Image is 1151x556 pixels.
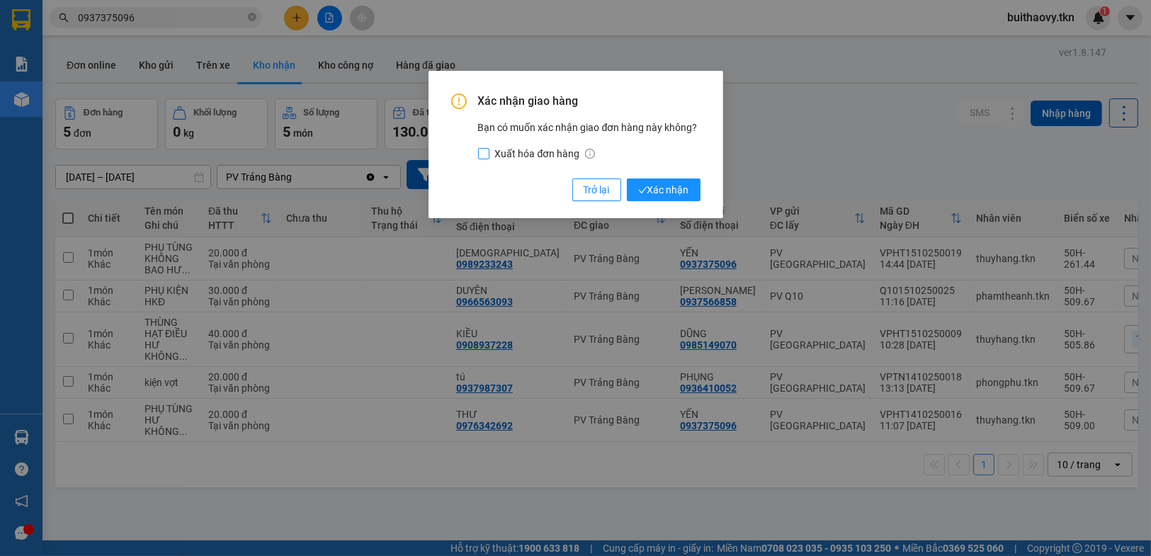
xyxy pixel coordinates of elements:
[478,120,701,161] div: Bạn có muốn xác nhận giao đơn hàng này không?
[451,93,467,109] span: exclamation-circle
[627,178,701,201] button: checkXác nhận
[18,103,210,150] b: GỬI : PV [GEOGRAPHIC_DATA]
[584,182,610,198] span: Trở lại
[489,146,601,161] span: Xuất hóa đơn hàng
[478,93,701,109] span: Xác nhận giao hàng
[638,186,647,195] span: check
[132,52,592,70] li: Hotline: 1900 8153
[572,178,621,201] button: Trở lại
[638,182,689,198] span: Xác nhận
[132,35,592,52] li: [STREET_ADDRESS][PERSON_NAME]. [GEOGRAPHIC_DATA], Tỉnh [GEOGRAPHIC_DATA]
[18,18,89,89] img: logo.jpg
[585,149,595,159] span: info-circle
